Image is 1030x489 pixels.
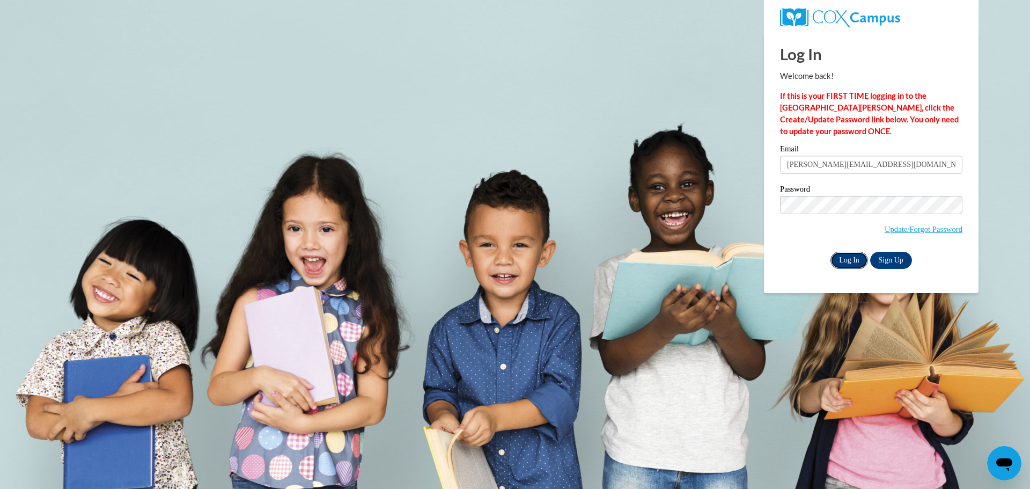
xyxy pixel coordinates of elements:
[780,185,962,196] label: Password
[780,8,962,27] a: COX Campus
[780,91,959,136] strong: If this is your FIRST TIME logging in to the [GEOGRAPHIC_DATA][PERSON_NAME], click the Create/Upd...
[830,252,868,269] input: Log In
[987,446,1021,480] iframe: Button to launch messaging window
[780,145,962,156] label: Email
[780,43,962,65] h1: Log In
[885,225,962,233] a: Update/Forgot Password
[780,8,900,27] img: COX Campus
[780,70,962,82] p: Welcome back!
[870,252,912,269] a: Sign Up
